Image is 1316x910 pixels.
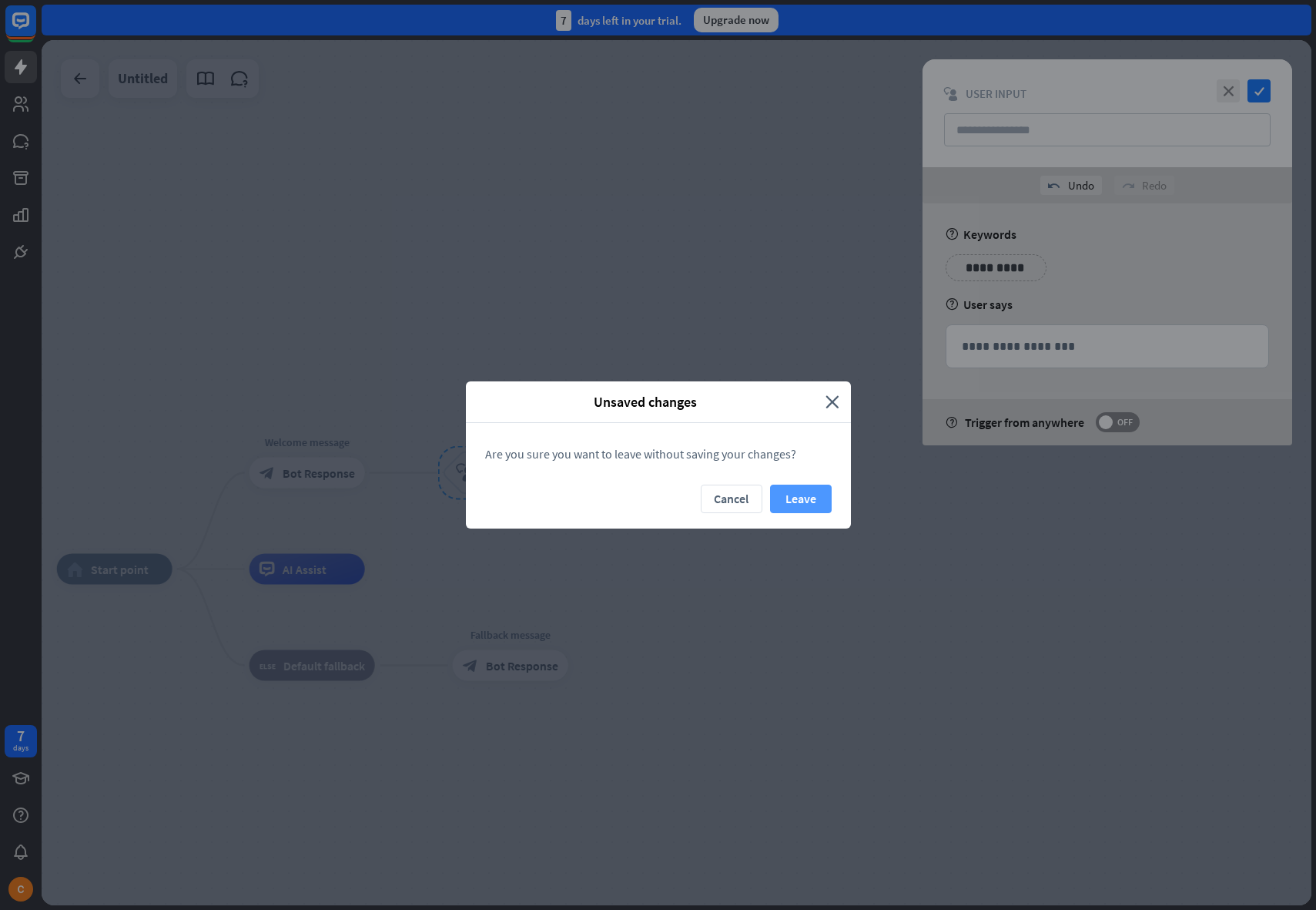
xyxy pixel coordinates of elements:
button: Cancel [701,485,762,513]
i: close [825,393,839,411]
span: Unsaved changes [477,393,814,411]
span: Are you sure you want to leave without saving your changes? [485,446,796,462]
button: Leave [770,485,832,513]
button: Open LiveChat chat widget [12,6,59,52]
